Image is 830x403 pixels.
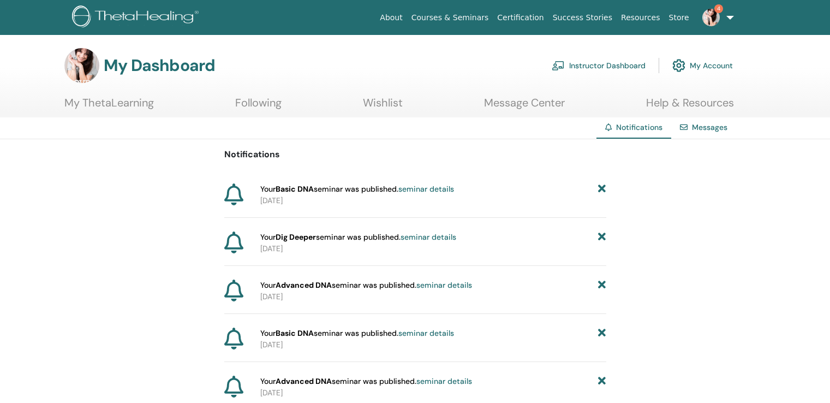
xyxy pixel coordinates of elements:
[276,184,314,194] strong: Basic DNA
[276,280,332,290] strong: Advanced DNA
[552,54,646,78] a: Instructor Dashboard
[702,9,720,26] img: default.jpg
[416,280,472,290] a: seminar details
[692,122,727,132] a: Messages
[260,232,456,243] span: Your seminar was published.
[552,61,565,70] img: chalkboard-teacher.svg
[407,8,493,28] a: Courses & Seminars
[235,96,282,117] a: Following
[484,96,565,117] a: Message Center
[64,96,154,117] a: My ThetaLearning
[398,328,454,338] a: seminar details
[276,328,314,338] strong: Basic DNA
[260,328,454,339] span: Your seminar was published.
[260,195,606,206] p: [DATE]
[616,122,662,132] span: Notifications
[260,376,472,387] span: Your seminar was published.
[375,8,407,28] a: About
[646,96,734,117] a: Help & Resources
[276,376,332,386] strong: Advanced DNA
[401,232,456,242] a: seminar details
[398,184,454,194] a: seminar details
[260,339,606,351] p: [DATE]
[224,148,606,161] p: Notifications
[714,4,723,13] span: 4
[64,48,99,83] img: default.jpg
[104,56,215,75] h3: My Dashboard
[260,291,606,303] p: [DATE]
[260,183,454,195] span: Your seminar was published.
[665,8,694,28] a: Store
[672,56,685,75] img: cog.svg
[416,376,472,386] a: seminar details
[276,232,316,242] strong: Dig Deeper
[672,54,733,78] a: My Account
[260,243,606,254] p: [DATE]
[363,96,403,117] a: Wishlist
[493,8,548,28] a: Certification
[260,387,606,399] p: [DATE]
[548,8,617,28] a: Success Stories
[260,280,472,291] span: Your seminar was published.
[72,5,202,30] img: logo.png
[617,8,665,28] a: Resources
